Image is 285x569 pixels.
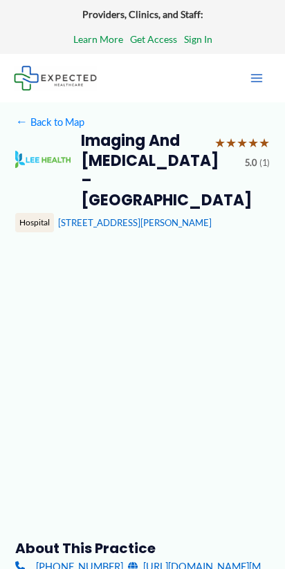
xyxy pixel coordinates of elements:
span: 5.0 [245,155,257,171]
h2: Imaging and [MEDICAL_DATA] – [GEOGRAPHIC_DATA] [81,131,204,210]
button: Main menu toggle [242,64,271,93]
a: Learn More [73,30,123,48]
img: Expected Healthcare Logo - side, dark font, small [14,66,97,90]
span: ★ [214,131,226,155]
a: [STREET_ADDRESS][PERSON_NAME] [58,217,212,228]
div: Hospital [15,213,54,232]
span: ← [15,115,28,128]
span: ★ [259,131,270,155]
span: ★ [237,131,248,155]
span: ★ [248,131,259,155]
a: Get Access [130,30,177,48]
a: ←Back to Map [15,113,84,131]
a: Sign In [184,30,212,48]
strong: Providers, Clinics, and Staff: [82,8,203,20]
span: ★ [226,131,237,155]
h3: About this practice [15,539,269,557]
span: (1) [259,155,270,171]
